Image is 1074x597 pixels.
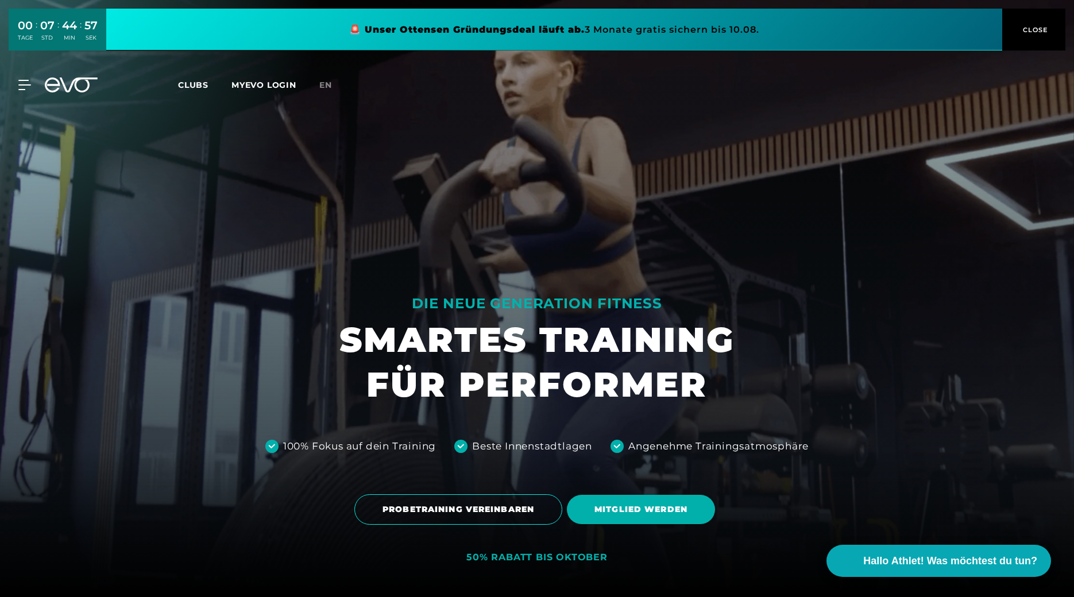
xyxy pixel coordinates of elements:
span: Hallo Athlet! Was möchtest du tun? [863,553,1037,569]
div: 07 [40,17,55,34]
a: MYEVO LOGIN [231,80,296,90]
button: CLOSE [1002,9,1065,51]
div: 50% RABATT BIS OKTOBER [466,552,608,564]
button: Hallo Athlet! Was möchtest du tun? [826,545,1051,577]
div: STD [40,34,55,42]
div: Beste Innenstadtlagen [472,439,592,454]
div: 100% Fokus auf dein Training [283,439,436,454]
div: : [36,18,37,49]
div: : [80,18,82,49]
span: en [319,80,332,90]
div: 00 [18,17,33,34]
div: MIN [62,34,77,42]
div: 57 [84,17,98,34]
div: SEK [84,34,98,42]
div: DIE NEUE GENERATION FITNESS [339,294,735,313]
span: PROBETRAINING VEREINBAREN [383,503,534,515]
div: Angenehme Trainingsatmosphäre [628,439,809,454]
h1: SMARTES TRAINING FÜR PERFORMER [339,317,735,407]
span: Clubs [178,80,208,90]
div: 44 [62,17,77,34]
span: CLOSE [1020,25,1048,35]
a: Clubs [178,79,231,90]
a: PROBETRAINING VEREINBAREN [354,486,567,533]
a: MITGLIED WERDEN [567,486,720,533]
div: : [57,18,59,49]
div: TAGE [18,34,33,42]
a: en [319,79,346,92]
span: MITGLIED WERDEN [594,503,687,515]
